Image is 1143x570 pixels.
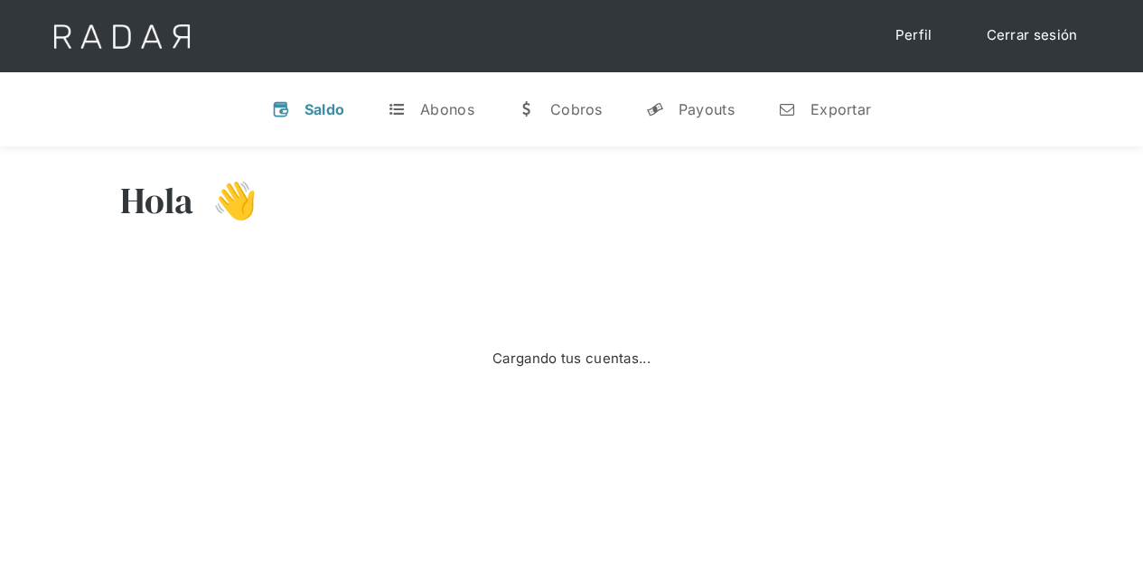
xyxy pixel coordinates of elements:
div: Saldo [304,100,345,118]
h3: Hola [120,178,194,223]
div: w [518,100,536,118]
a: Cerrar sesión [969,18,1096,53]
div: Cobros [550,100,603,118]
div: Abonos [420,100,474,118]
div: Cargando tus cuentas... [492,349,651,369]
div: Exportar [810,100,871,118]
div: Payouts [679,100,735,118]
a: Perfil [877,18,951,53]
div: v [272,100,290,118]
div: t [388,100,406,118]
div: n [778,100,796,118]
h3: 👋 [194,178,258,223]
div: y [646,100,664,118]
